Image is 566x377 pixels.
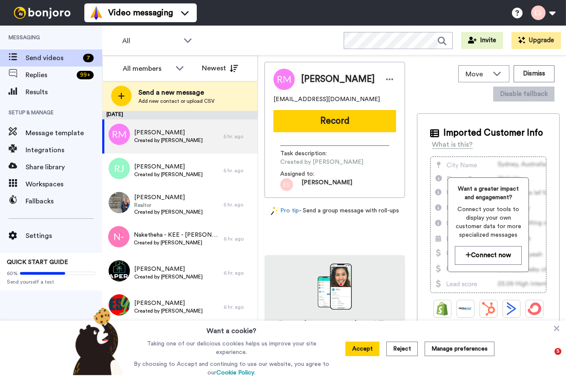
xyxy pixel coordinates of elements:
div: 99 + [77,71,94,79]
span: 60% [7,270,18,277]
span: Integrations [26,145,102,155]
span: [PERSON_NAME] [301,73,375,86]
div: - Send a group message with roll-ups [264,206,405,215]
span: Created by [PERSON_NAME] [134,307,203,314]
img: 2f8071e4-8ba8-45ac-b138-50805135fa7f.png [109,260,130,281]
span: Video messaging [108,7,173,19]
span: Task description : [280,149,340,158]
span: Send a new message [138,87,215,98]
iframe: Intercom live chat [537,348,557,368]
img: bear-with-cookie.png [65,307,128,375]
span: Message template [26,128,102,138]
img: bj-logo-header-white.svg [10,7,74,19]
img: magic-wand.svg [271,206,279,215]
a: Pro tip [271,206,299,215]
a: Cookie Policy [216,370,254,376]
span: Add new contact or upload CSV [138,98,215,104]
span: [EMAIL_ADDRESS][DOMAIN_NAME] [273,95,380,104]
div: 5 hr. ago [224,201,253,208]
button: Connect now [455,246,522,264]
img: Hubspot [482,302,495,316]
img: ConvertKit [528,302,541,316]
p: By choosing to Accept and continuing to use our website, you agree to our . [132,360,331,377]
h4: Record from your phone! Try our app [DATE] [273,318,396,342]
span: [PERSON_NAME] [134,193,203,202]
div: [DATE] [102,111,258,119]
img: n-.png [108,226,129,247]
img: 820b538c-1e70-4998-9287-8a243301f96e.jpg [109,192,130,213]
span: Created by [PERSON_NAME] [134,239,219,246]
img: Ontraport [459,302,472,316]
span: Imported Customer Info [443,127,543,139]
div: 5 hr. ago [224,167,253,174]
h3: Want a cookie? [207,321,256,336]
span: Realtor [134,202,203,209]
button: Newest [195,60,244,77]
button: Accept [345,342,379,356]
span: Workspaces [26,179,102,189]
span: [PERSON_NAME] [134,128,203,137]
span: Naketheha - KEE - [PERSON_NAME] [134,231,219,239]
div: 6 hr. ago [224,235,253,242]
div: 7 [83,54,94,62]
button: Invite [461,32,503,49]
img: ActiveCampaign [505,302,518,316]
img: Image of Rothin Manandhar [273,69,295,90]
div: What is this? [432,139,473,150]
div: 5 hr. ago [224,133,253,140]
span: Created by [PERSON_NAME] [134,137,203,144]
span: Assigned to: [280,170,340,178]
img: rj.png [109,158,130,179]
img: 99d46333-7e37-474d-9b1c-0ea629eb1775.png [280,178,293,191]
span: QUICK START GUIDE [7,259,68,265]
span: Send yourself a test [7,278,95,285]
button: Reject [386,342,418,356]
span: Replies [26,70,73,80]
span: Connect your tools to display your own customer data for more specialized messages [455,205,522,239]
div: All members [123,64,171,74]
button: Upgrade [511,32,561,49]
button: Disable fallback [493,87,555,101]
span: [PERSON_NAME] [134,299,203,307]
div: 6 hr. ago [224,304,253,310]
span: Want a greater impact and engagement? [455,185,522,202]
span: Share library [26,162,102,172]
img: 3daeaa57-9547-4585-a91e-9601e0199fa8.png [109,294,130,316]
span: 5 [555,348,561,355]
span: Created by [PERSON_NAME] [134,273,203,280]
div: 6 hr. ago [224,270,253,276]
span: All [122,36,179,46]
img: rm.png [109,124,130,145]
button: Dismiss [514,65,555,82]
span: [PERSON_NAME] [134,162,203,171]
span: Send videos [26,53,80,63]
span: Results [26,87,102,97]
img: vm-color.svg [89,6,103,20]
img: download [318,264,352,310]
p: Taking one of our delicious cookies helps us improve your site experience. [132,339,331,357]
span: [PERSON_NAME] [302,178,352,191]
span: Settings [26,231,102,241]
span: Created by [PERSON_NAME] [280,158,363,166]
span: [PERSON_NAME] [134,265,203,273]
button: Manage preferences [425,342,494,356]
span: Fallbacks [26,196,102,206]
img: Shopify [436,302,449,316]
span: Created by [PERSON_NAME] [134,171,203,178]
button: Record [273,110,396,132]
span: Move [465,69,488,79]
span: Created by [PERSON_NAME] [134,209,203,215]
